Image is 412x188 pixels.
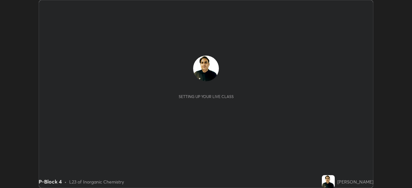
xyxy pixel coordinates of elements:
div: • [64,178,67,185]
div: [PERSON_NAME] [337,178,373,185]
img: 756836a876de46d1bda29e5641fbe2af.jpg [193,56,219,81]
div: Setting up your live class [179,94,234,99]
img: 756836a876de46d1bda29e5641fbe2af.jpg [322,175,335,188]
div: P-Block 4 [39,178,62,185]
div: L23 of Inorganic Chemistry [69,178,124,185]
